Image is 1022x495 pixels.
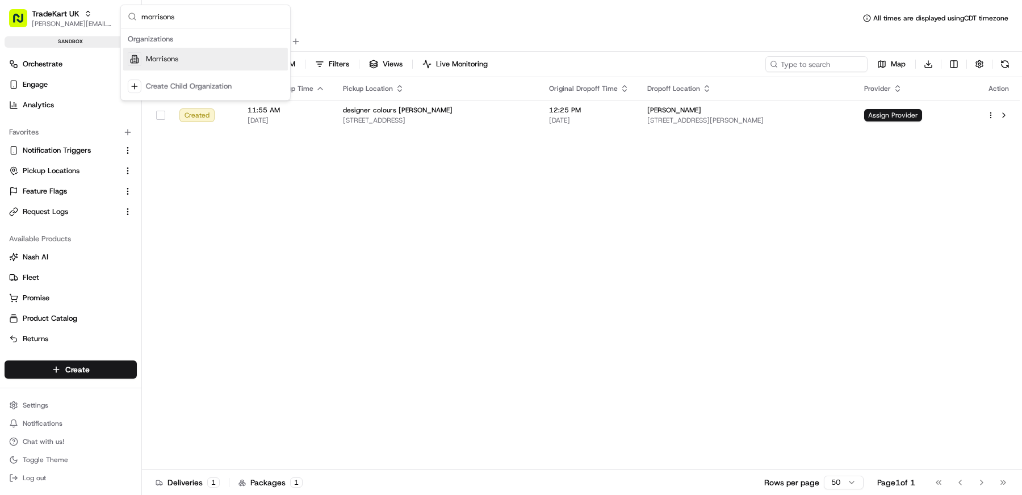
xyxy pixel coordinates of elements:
button: Product Catalog [5,309,137,328]
div: Suggestions [121,28,290,100]
span: API Documentation [107,253,182,265]
button: Nash AI [5,248,137,266]
button: Fleet [5,269,137,287]
button: Chat with us! [5,434,137,450]
span: Pickup Locations [23,166,79,176]
button: Log out [5,470,137,486]
a: Analytics [5,96,137,114]
div: Action [987,84,1011,93]
div: Favorites [5,123,137,141]
button: Toggle Theme [5,452,137,468]
span: [STREET_ADDRESS] [343,116,531,125]
p: Rows per page [764,477,819,488]
span: Provider [864,84,891,93]
div: Past conversations [11,147,76,156]
div: We're available if you need us! [51,119,156,128]
span: Live Monitoring [436,59,488,69]
span: Promise [23,293,49,303]
span: designer colours [PERSON_NAME] [343,106,453,115]
span: Filters [329,59,349,69]
div: Deliveries [156,477,220,488]
button: Views [364,56,408,72]
div: 1 [207,477,220,488]
div: Start new chat [51,108,186,119]
div: 1 [290,477,303,488]
button: Filters [310,56,354,72]
a: 💻API Documentation [91,249,187,269]
img: Tiffany Volk [11,165,30,183]
span: Log out [23,473,46,483]
div: Organizations [123,31,288,48]
span: Knowledge Base [23,253,87,265]
button: TradeKart UK [32,8,79,19]
span: Toggle Theme [23,455,68,464]
button: [PERSON_NAME][EMAIL_ADDRESS][DOMAIN_NAME] [32,19,113,28]
span: Original Dropoff Time [549,84,618,93]
button: Start new chat [193,111,207,125]
span: Chat with us! [23,437,64,446]
div: Page 1 of 1 [877,477,915,488]
span: 11:55 AM [248,106,325,115]
input: Type to search [765,56,868,72]
span: Create [65,364,90,375]
a: Returns [9,334,132,344]
span: Nash AI [23,252,48,262]
button: TradeKart UK[PERSON_NAME][EMAIL_ADDRESS][DOMAIN_NAME] [5,5,118,32]
button: Map [872,56,911,72]
a: 📗Knowledge Base [7,249,91,269]
span: Views [383,59,403,69]
button: Refresh [997,56,1013,72]
span: Morrisons [146,54,178,64]
span: Map [891,59,906,69]
span: [PERSON_NAME] [647,106,701,115]
img: Ami Wang [11,195,30,213]
span: Analytics [23,100,54,110]
div: sandbox [5,36,137,48]
div: Packages [238,477,303,488]
span: [STREET_ADDRESS][PERSON_NAME] [647,116,846,125]
a: Promise [9,293,132,303]
span: Notification Triggers [23,145,91,156]
span: [DATE] [100,206,124,215]
span: Fleet [23,272,39,283]
a: Nash AI [9,252,132,262]
p: Welcome 👋 [11,45,207,63]
span: Product Catalog [23,313,77,324]
a: Product Catalog [9,313,132,324]
span: [DATE] [248,116,325,125]
img: Nash [11,11,34,33]
img: 4037041995827_4c49e92c6e3ed2e3ec13_72.png [24,108,44,128]
span: All times are displayed using CDT timezone [873,14,1008,23]
span: • [94,175,98,184]
span: Settings [23,401,48,410]
div: Available Products [5,230,137,248]
button: Create [5,360,137,379]
span: Dropoff Location [647,84,700,93]
button: Request Logs [5,203,137,221]
button: Pickup Locations [5,162,137,180]
button: Orchestrate [5,55,137,73]
div: 📗 [11,254,20,263]
button: Notification Triggers [5,141,137,160]
input: Search... [141,5,283,28]
a: Feature Flags [9,186,119,196]
span: Pickup Location [343,84,393,93]
a: Notification Triggers [9,145,119,156]
span: Pylon [113,281,137,290]
span: Engage [23,79,48,90]
button: Settings [5,397,137,413]
span: • [94,206,98,215]
a: Pickup Locations [9,166,119,176]
div: 💻 [96,254,105,263]
button: Promise [5,289,137,307]
a: Fleet [9,272,132,283]
button: Live Monitoring [417,56,493,72]
button: Engage [5,75,137,94]
button: Returns [5,330,137,348]
span: [DATE] [100,175,124,184]
span: [PERSON_NAME] [35,175,92,184]
a: Request Logs [9,207,119,217]
span: 12:25 PM [549,106,629,115]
